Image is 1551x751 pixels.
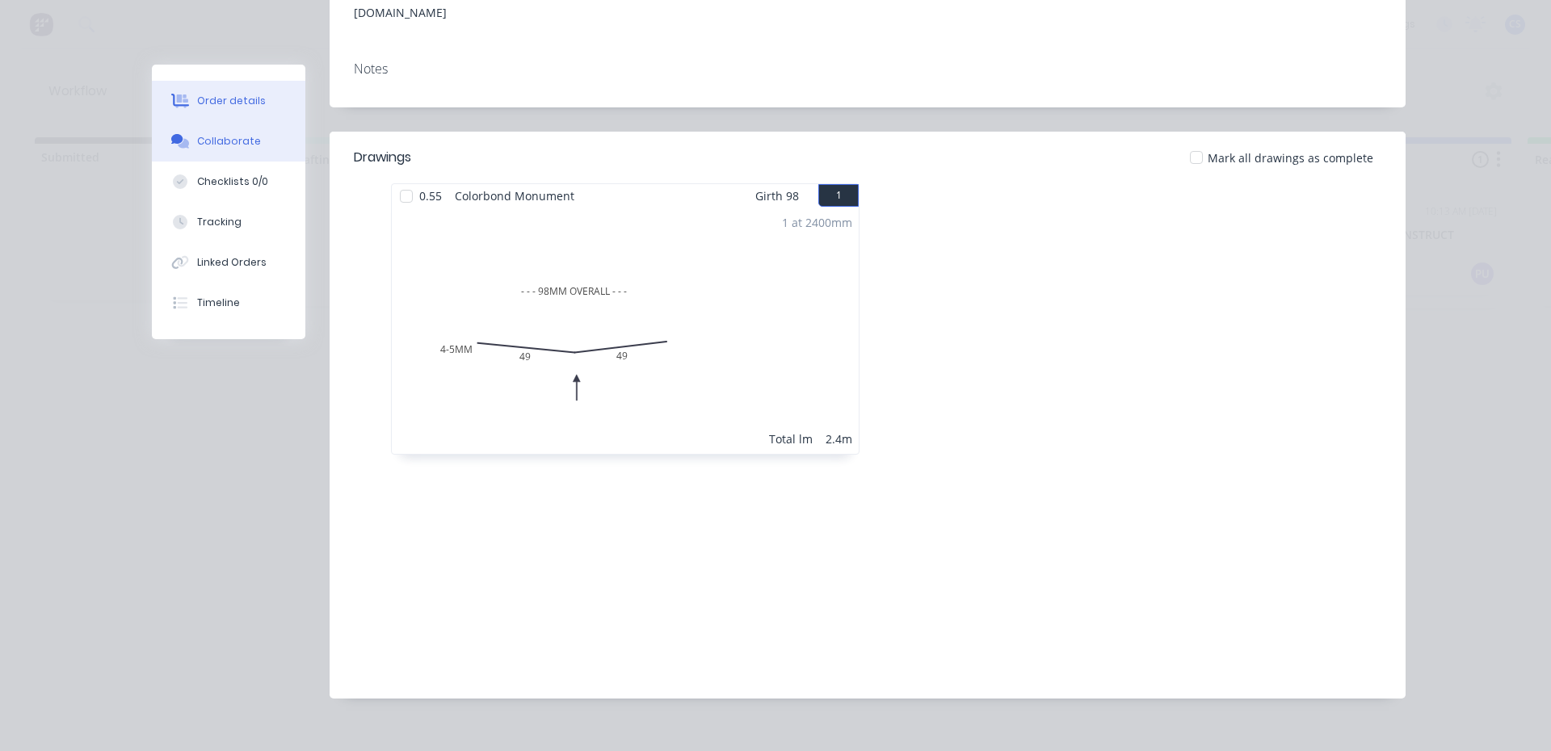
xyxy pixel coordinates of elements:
div: Checklists 0/0 [197,174,268,189]
div: Timeline [197,296,240,310]
button: Linked Orders [152,242,305,283]
div: - - - 98MM OVERALL - - -4-5MM49491 at 2400mmTotal lm2.4m [392,208,859,454]
div: Tracking [197,215,242,229]
div: 1 at 2400mm [782,214,852,231]
button: Collaborate [152,121,305,162]
span: Colorbond Monument [448,184,581,208]
button: Order details [152,81,305,121]
div: Collaborate [197,134,261,149]
div: Order details [197,94,266,108]
button: Tracking [152,202,305,242]
button: Checklists 0/0 [152,162,305,202]
div: 2.4m [826,430,852,447]
div: Linked Orders [197,255,267,270]
div: Total lm [769,430,813,447]
span: Girth 98 [755,184,799,208]
span: Mark all drawings as complete [1208,149,1373,166]
button: Timeline [152,283,305,323]
div: Notes [354,61,1381,77]
div: Drawings [354,148,411,167]
button: 1 [818,184,859,207]
span: 0.55 [413,184,448,208]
